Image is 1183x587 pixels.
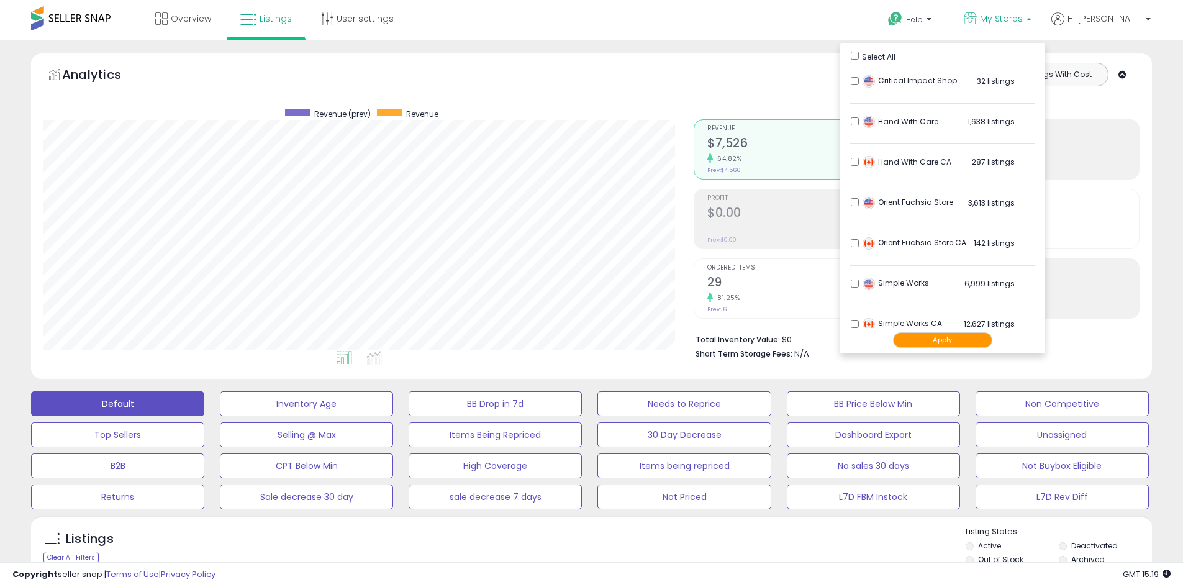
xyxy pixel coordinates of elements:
[31,422,204,447] button: Top Sellers
[863,237,966,248] span: Orient Fuchsia Store CA
[863,116,938,127] span: Hand With Care
[972,157,1015,167] span: 287 listings
[893,332,992,348] button: Apply
[707,206,910,222] h2: $0.00
[171,12,211,25] span: Overview
[787,485,960,509] button: L7D FBM Instock
[220,453,393,478] button: CPT Below Min
[863,75,957,86] span: Critical Impact Shop
[863,318,875,330] img: canada.png
[707,136,910,153] h2: $7,526
[696,331,1130,346] li: $0
[976,453,1149,478] button: Not Buybox Eligible
[1067,12,1142,25] span: Hi [PERSON_NAME]
[220,422,393,447] button: Selling @ Max
[976,485,1149,509] button: L7D Rev Diff
[597,422,771,447] button: 30 Day Decrease
[863,197,875,209] img: usa.png
[974,238,1015,248] span: 142 listings
[862,52,895,62] span: Select All
[887,11,903,27] i: Get Help
[976,422,1149,447] button: Unassigned
[707,265,910,271] span: Ordered Items
[1071,540,1118,551] label: Deactivated
[707,125,910,132] span: Revenue
[409,422,582,447] button: Items Being Repriced
[106,568,159,580] a: Terms of Use
[597,453,771,478] button: Items being repriced
[31,391,204,416] button: Default
[409,391,582,416] button: BB Drop in 7d
[707,166,740,174] small: Prev: $4,566
[1071,554,1105,565] label: Archived
[31,453,204,478] button: B2B
[878,2,944,40] a: Help
[787,391,960,416] button: BB Price Below Min
[707,236,737,243] small: Prev: $0.00
[66,530,114,548] h5: Listings
[863,278,875,290] img: usa.png
[976,391,1149,416] button: Non Competitive
[12,569,215,581] div: seller snap | |
[966,526,1152,538] p: Listing States:
[696,334,780,345] b: Total Inventory Value:
[161,568,215,580] a: Privacy Policy
[713,154,741,163] small: 64.82%
[409,453,582,478] button: High Coverage
[1123,568,1171,580] span: 2025-08-14 15:19 GMT
[794,348,809,360] span: N/A
[713,293,740,303] small: 81.25%
[696,348,792,359] b: Short Term Storage Fees:
[863,197,953,207] span: Orient Fuchsia Store
[597,485,771,509] button: Not Priced
[220,485,393,509] button: Sale decrease 30 day
[314,109,371,119] span: Revenue (prev)
[978,554,1023,565] label: Out of Stock
[260,12,292,25] span: Listings
[43,552,99,563] div: Clear All Filters
[409,485,582,509] button: sale decrease 7 days
[863,157,951,167] span: Hand With Care CA
[863,278,929,288] span: Simple Works
[31,485,204,509] button: Returns
[863,116,875,128] img: usa.png
[906,14,923,25] span: Help
[787,422,960,447] button: Dashboard Export
[707,306,727,313] small: Prev: 16
[62,66,145,86] h5: Analytics
[968,198,1015,208] span: 3,613 listings
[863,318,942,329] span: Simple Works CA
[977,76,1015,86] span: 32 listings
[978,540,1001,551] label: Active
[1012,66,1104,83] button: Listings With Cost
[968,116,1015,127] span: 1,638 listings
[707,195,910,202] span: Profit
[863,156,875,168] img: canada.png
[12,568,58,580] strong: Copyright
[1051,12,1151,40] a: Hi [PERSON_NAME]
[220,391,393,416] button: Inventory Age
[597,391,771,416] button: Needs to Reprice
[863,75,875,88] img: usa.png
[707,275,910,292] h2: 29
[964,278,1015,289] span: 6,999 listings
[964,319,1015,329] span: 12,627 listings
[406,109,438,119] span: Revenue
[787,453,960,478] button: No sales 30 days
[863,237,875,250] img: canada.png
[980,12,1023,25] span: My Stores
